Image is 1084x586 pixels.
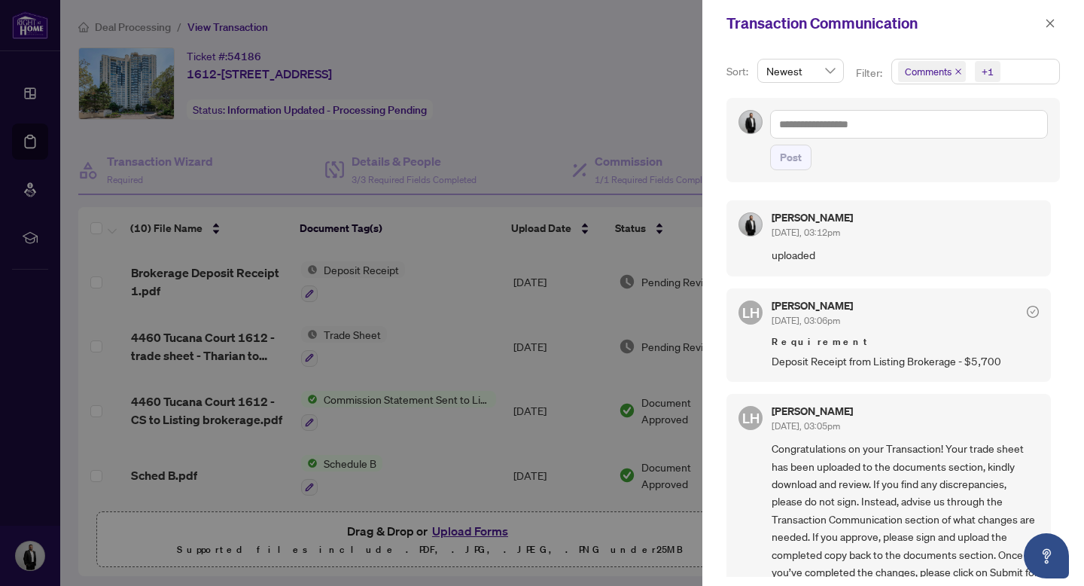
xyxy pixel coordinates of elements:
[772,246,1039,264] span: uploaded
[772,406,853,417] h5: [PERSON_NAME]
[772,301,853,311] h5: [PERSON_NAME]
[772,212,853,223] h5: [PERSON_NAME]
[726,63,751,80] p: Sort:
[766,60,835,82] span: Newest
[905,64,952,79] span: Comments
[898,61,966,82] span: Comments
[1045,18,1055,29] span: close
[1024,533,1069,578] button: Open asap
[770,145,811,170] button: Post
[739,213,762,236] img: Profile Icon
[772,315,840,326] span: [DATE], 03:06pm
[726,12,1040,35] div: Transaction Communication
[1027,306,1039,318] span: check-circle
[772,353,1039,370] span: Deposit Receipt from Listing Brokerage - $5,700
[856,65,885,81] p: Filter:
[742,407,760,429] span: LH
[772,334,1039,349] span: Requirement
[772,227,840,238] span: [DATE], 03:12pm
[982,64,994,79] div: +1
[742,302,760,323] span: LH
[772,420,840,432] span: [DATE], 03:05pm
[955,68,962,75] span: close
[739,111,762,133] img: Profile Icon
